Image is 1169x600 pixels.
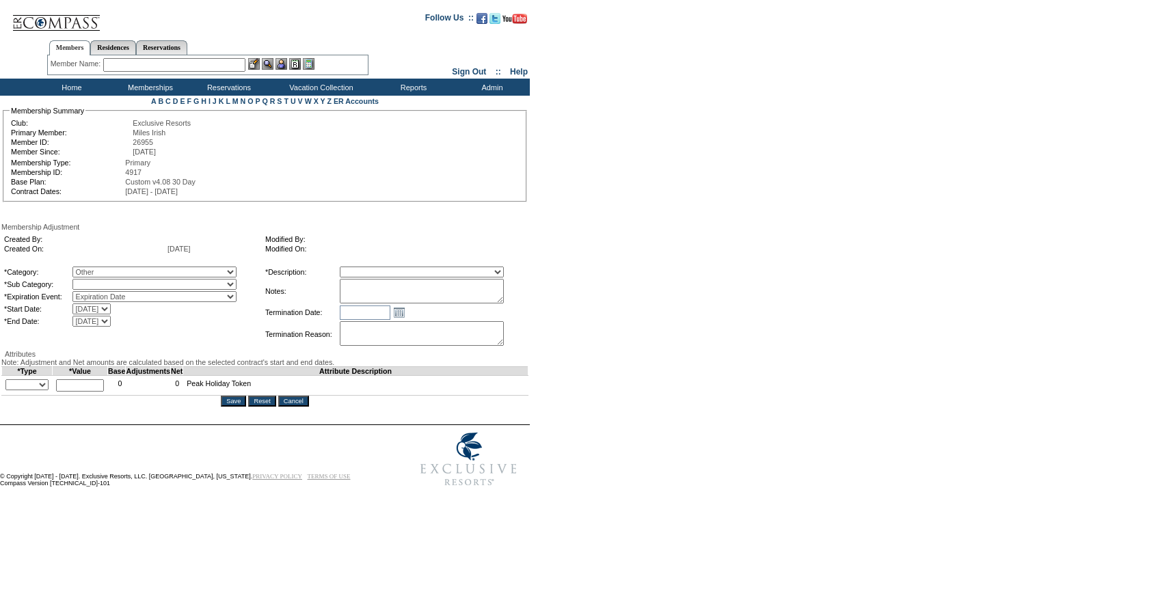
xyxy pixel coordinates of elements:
[125,178,195,186] span: Custom v4.08 30 Day
[165,97,171,105] a: C
[12,3,100,31] img: Compass Home
[265,321,338,347] td: Termination Reason:
[213,97,217,105] a: J
[489,13,500,24] img: Follow us on Twitter
[136,40,187,55] a: Reservations
[321,97,325,105] a: Y
[183,376,528,396] td: Peak Holiday Token
[125,159,150,167] span: Primary
[256,97,260,105] a: P
[1,358,528,366] div: Note: Adjustment and Net amounts are calculated based on the selected contract's start and end da...
[158,97,163,105] a: B
[248,396,276,407] input: Reset
[171,367,183,376] td: Net
[171,376,183,396] td: 0
[1,350,528,358] div: Attributes
[108,376,126,396] td: 0
[10,107,85,115] legend: Membership Summary
[262,58,273,70] img: View
[289,58,301,70] img: Reservations
[4,245,166,253] td: Created On:
[125,187,178,195] span: [DATE] - [DATE]
[284,97,288,105] a: T
[90,40,136,55] a: Residences
[151,97,156,105] a: A
[248,58,260,70] img: b_edit.gif
[276,58,287,70] img: Impersonate
[265,245,521,253] td: Modified On:
[51,58,103,70] div: Member Name:
[2,367,53,376] td: *Type
[265,305,338,320] td: Termination Date:
[496,67,501,77] span: ::
[4,235,166,243] td: Created By:
[1,223,528,231] div: Membership Adjustment
[278,396,309,407] input: Cancel
[425,12,474,28] td: Follow Us ::
[334,97,379,105] a: ER Accounts
[308,473,351,480] a: TERMS OF USE
[11,168,124,176] td: Membership ID:
[11,148,131,156] td: Member Since:
[270,97,276,105] a: R
[219,97,224,105] a: K
[265,267,338,277] td: *Description:
[4,267,71,277] td: *Category:
[187,97,191,105] a: F
[392,305,407,320] a: Open the calendar popup.
[133,128,165,137] span: Miles Irish
[31,79,109,96] td: Home
[11,119,131,127] td: Club:
[11,159,124,167] td: Membership Type:
[125,168,142,176] span: 4917
[221,396,246,407] input: Save
[502,14,527,24] img: Subscribe to our YouTube Channel
[247,97,253,105] a: O
[209,97,211,105] a: I
[133,119,191,127] span: Exclusive Resorts
[452,67,486,77] a: Sign Out
[265,279,338,303] td: Notes:
[180,97,185,105] a: E
[11,178,124,186] td: Base Plan:
[11,187,124,195] td: Contract Dates:
[267,79,373,96] td: Vacation Collection
[4,303,71,314] td: *Start Date:
[373,79,451,96] td: Reports
[241,97,246,105] a: N
[173,97,178,105] a: D
[4,279,71,290] td: *Sub Category:
[4,316,71,327] td: *End Date:
[305,97,312,105] a: W
[314,97,319,105] a: X
[11,138,131,146] td: Member ID:
[476,13,487,24] img: Become our fan on Facebook
[53,367,108,376] td: *Value
[502,17,527,25] a: Subscribe to our YouTube Channel
[262,97,267,105] a: Q
[126,367,171,376] td: Adjustments
[510,67,528,77] a: Help
[133,138,153,146] span: 26955
[188,79,267,96] td: Reservations
[11,128,131,137] td: Primary Member:
[298,97,303,105] a: V
[291,97,296,105] a: U
[252,473,302,480] a: PRIVACY POLICY
[183,367,528,376] td: Attribute Description
[476,17,487,25] a: Become our fan on Facebook
[489,17,500,25] a: Follow us on Twitter
[303,58,314,70] img: b_calculator.gif
[232,97,239,105] a: M
[226,97,230,105] a: L
[407,425,530,493] img: Exclusive Resorts
[108,367,126,376] td: Base
[167,245,191,253] span: [DATE]
[49,40,91,55] a: Members
[193,97,199,105] a: G
[265,235,521,243] td: Modified By:
[133,148,156,156] span: [DATE]
[277,97,282,105] a: S
[451,79,530,96] td: Admin
[109,79,188,96] td: Memberships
